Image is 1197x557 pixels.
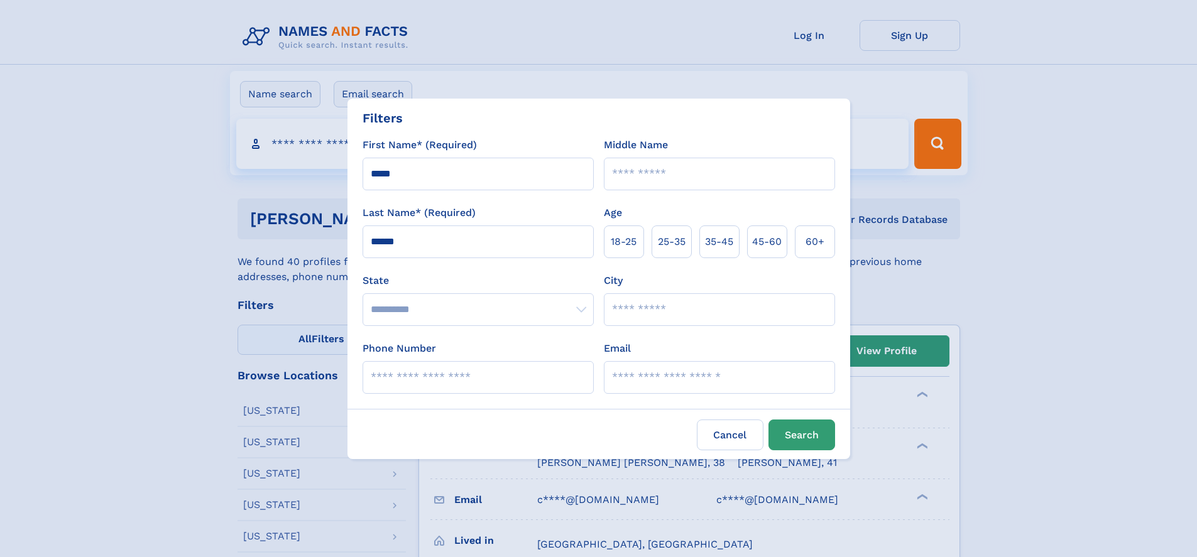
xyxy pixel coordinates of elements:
label: State [363,273,594,288]
span: 45‑60 [752,234,782,249]
span: 25‑35 [658,234,686,249]
span: 35‑45 [705,234,733,249]
label: Age [604,205,622,220]
label: Middle Name [604,138,668,153]
label: City [604,273,623,288]
label: Cancel [697,419,763,450]
label: First Name* (Required) [363,138,477,153]
label: Last Name* (Required) [363,205,476,220]
label: Phone Number [363,341,436,356]
button: Search [768,419,835,450]
span: 60+ [806,234,824,249]
label: Email [604,341,631,356]
span: 18‑25 [611,234,637,249]
div: Filters [363,109,403,127]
